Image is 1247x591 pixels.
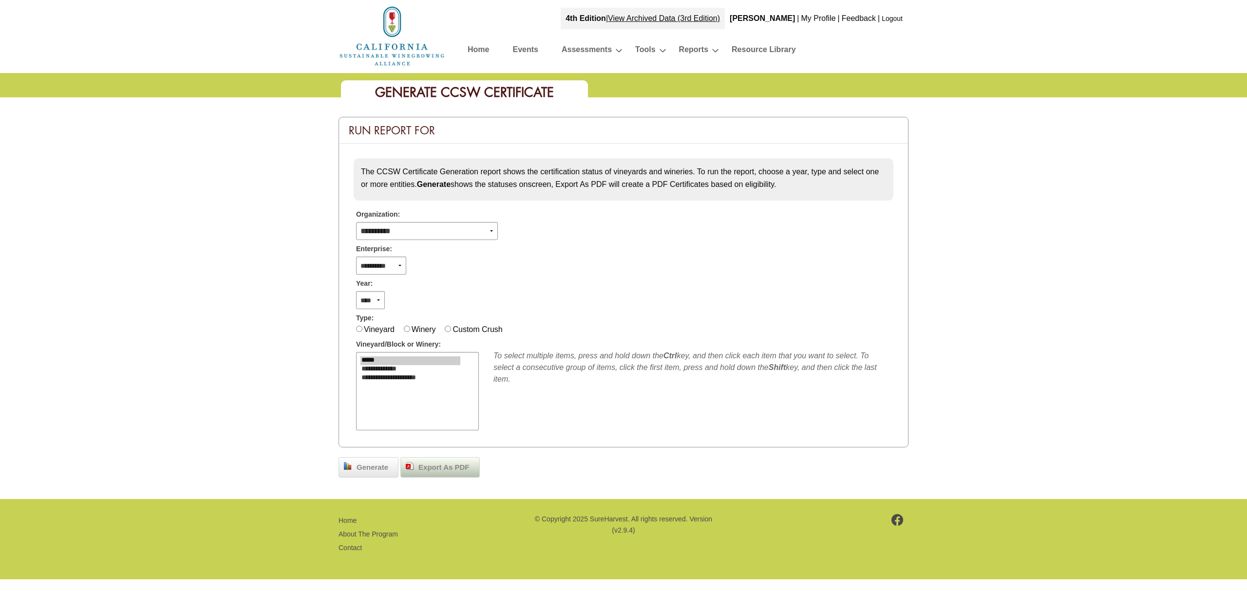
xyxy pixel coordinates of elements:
[414,462,474,473] span: Export As PDF
[891,514,904,526] img: footer-facebook.png
[882,15,903,22] a: Logout
[339,457,398,478] a: Generate
[344,462,352,470] img: chart_bar.png
[877,8,881,29] div: |
[400,457,479,478] a: Export As PDF
[356,313,374,323] span: Type:
[339,530,398,538] a: About The Program
[356,278,373,289] span: Year:
[356,339,441,350] span: Vineyard/Block or Winery:
[339,31,446,39] a: Home
[679,43,708,60] a: Reports
[732,43,796,60] a: Resource Library
[453,325,502,333] label: Custom Crush
[730,14,795,22] b: [PERSON_NAME]
[561,8,725,29] div: |
[769,363,786,371] b: Shift
[533,514,714,536] p: © Copyright 2025 SureHarvest. All rights reserved. Version (v2.9.4)
[356,209,400,220] span: Organization:
[468,43,489,60] a: Home
[566,14,606,22] strong: 4th Edition
[361,166,886,190] p: The CCSW Certificate Generation report shows the certification status of vineyards and wineries. ...
[663,351,677,360] b: Ctrl
[635,43,655,60] a: Tools
[608,14,720,22] a: View Archived Data (3rd Edition)
[512,43,538,60] a: Events
[339,5,446,67] img: logo_cswa2x.png
[412,325,436,333] label: Winery
[406,462,414,470] img: doc_pdf.png
[356,244,392,254] span: Enterprise:
[493,350,891,385] div: To select multiple items, press and hold down the key, and then click each item that you want to ...
[339,517,357,524] a: Home
[562,43,612,60] a: Assessments
[375,84,554,101] span: Generate CCSW Certificate
[364,325,395,333] label: Vineyard
[417,180,451,188] strong: Generate
[352,462,393,473] span: Generate
[837,8,841,29] div: |
[796,8,800,29] div: |
[339,544,362,552] a: Contact
[339,117,908,144] div: Run Report For
[801,14,835,22] a: My Profile
[842,14,876,22] a: Feedback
